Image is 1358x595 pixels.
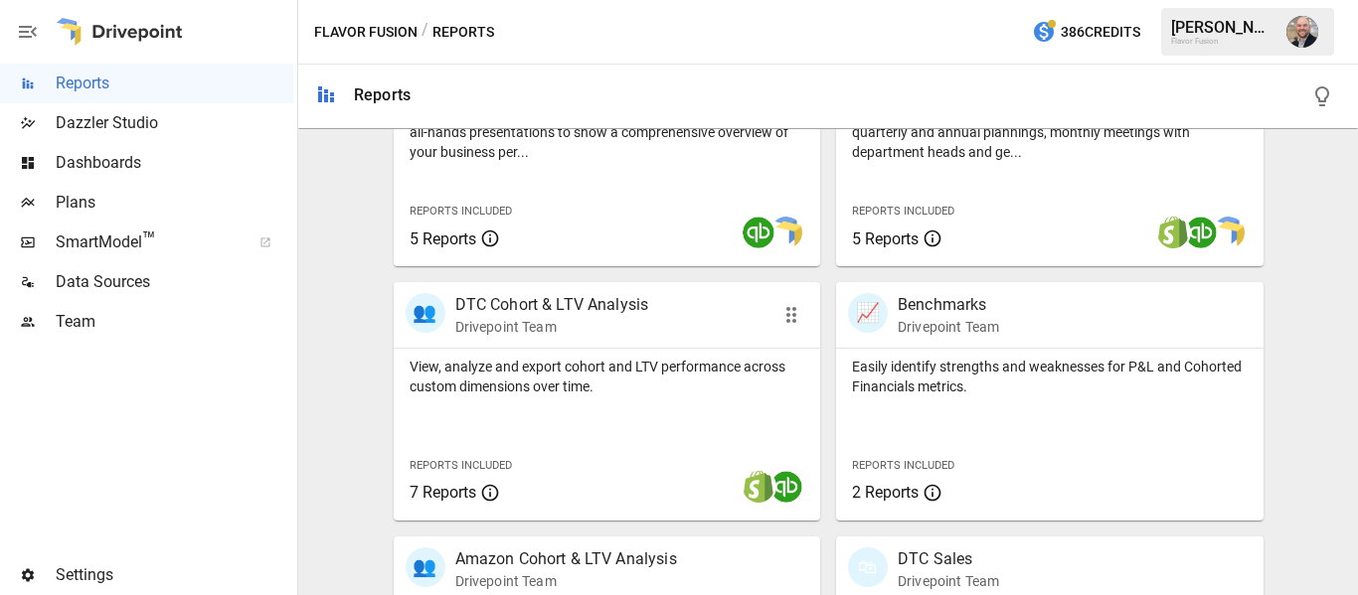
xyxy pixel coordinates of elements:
[410,459,512,472] span: Reports Included
[770,217,802,248] img: smart model
[410,357,805,396] p: View, analyze and export cohort and LTV performance across custom dimensions over time.
[852,483,919,502] span: 2 Reports
[314,20,418,45] button: Flavor Fusion
[410,102,805,162] p: Start here when preparing a board meeting, investor updates or all-hands presentations to show a ...
[142,227,156,252] span: ™
[56,191,293,215] span: Plans
[455,571,677,591] p: Drivepoint Team
[56,72,293,95] span: Reports
[848,547,888,587] div: 🛍
[422,20,428,45] div: /
[354,85,411,104] div: Reports
[1024,14,1148,51] button: 386Credits
[848,293,888,333] div: 📈
[56,270,293,294] span: Data Sources
[770,471,802,503] img: quickbooks
[1171,37,1274,46] div: Flavor Fusion
[1274,4,1330,60] button: Dustin Jacobson
[852,459,954,472] span: Reports Included
[56,310,293,334] span: Team
[743,217,774,248] img: quickbooks
[898,547,999,571] p: DTC Sales
[455,547,677,571] p: Amazon Cohort & LTV Analysis
[1213,217,1245,248] img: smart model
[898,571,999,591] p: Drivepoint Team
[898,293,999,317] p: Benchmarks
[410,205,512,218] span: Reports Included
[852,229,919,248] span: 5 Reports
[1157,217,1189,248] img: shopify
[1171,18,1274,37] div: [PERSON_NAME]
[410,483,476,502] span: 7 Reports
[743,471,774,503] img: shopify
[898,317,999,337] p: Drivepoint Team
[56,563,293,587] span: Settings
[455,293,649,317] p: DTC Cohort & LTV Analysis
[410,229,476,248] span: 5 Reports
[56,230,238,254] span: SmartModel
[56,151,293,175] span: Dashboards
[1061,20,1140,45] span: 386 Credits
[406,547,445,587] div: 👥
[852,205,954,218] span: Reports Included
[852,102,1248,162] p: Showing your firm's performance compared to plans is ideal for quarterly and annual plannings, mo...
[852,357,1248,396] p: Easily identify strengths and weaknesses for P&L and Cohorted Financials metrics.
[56,111,293,135] span: Dazzler Studio
[455,317,649,337] p: Drivepoint Team
[1286,16,1318,48] img: Dustin Jacobson
[1185,217,1217,248] img: quickbooks
[406,293,445,333] div: 👥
